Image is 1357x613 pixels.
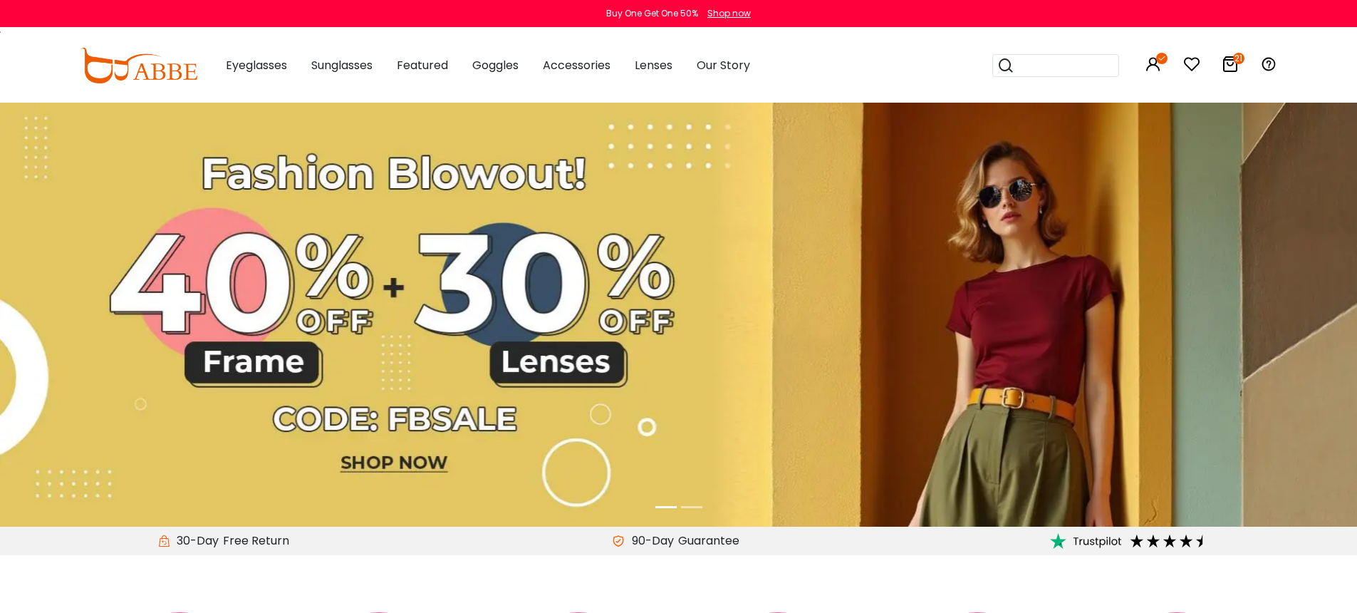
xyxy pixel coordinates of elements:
[226,57,287,73] span: Eyeglasses
[707,7,751,20] div: Shop now
[397,57,448,73] span: Featured
[219,532,293,550] div: Free Return
[311,57,373,73] span: Sunglasses
[674,532,744,550] div: Guarantee
[170,532,219,550] span: 30-Day
[635,57,672,73] span: Lenses
[1233,53,1244,64] i: 21
[80,48,197,83] img: abbeglasses.com
[697,57,750,73] span: Our Story
[1222,58,1239,75] a: 21
[606,7,698,20] div: Buy One Get One 50%
[625,532,674,550] span: 90-Day
[700,7,751,19] a: Shop now
[543,57,610,73] span: Accessories
[472,57,519,73] span: Goggles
